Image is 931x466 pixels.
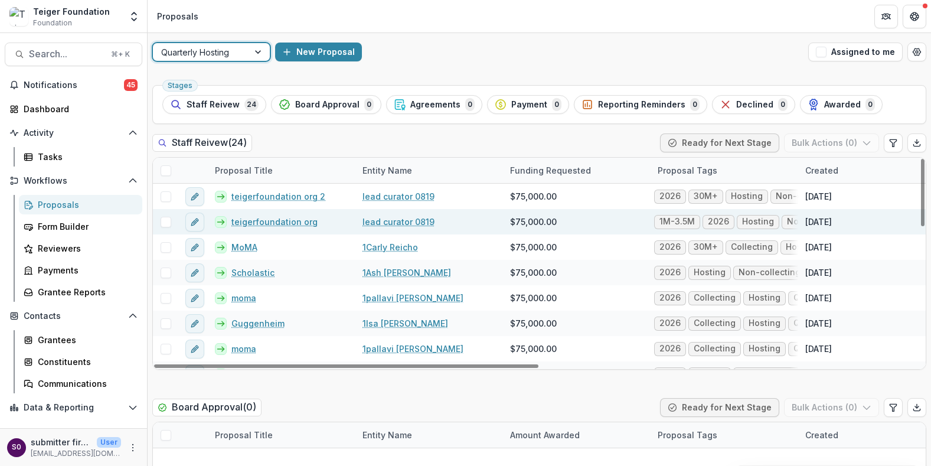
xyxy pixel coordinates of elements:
div: Entity Name [355,158,503,183]
span: 0 [865,98,875,111]
a: Grantees [19,330,142,350]
a: moma [231,292,256,304]
div: Proposal Title [208,422,355,448]
button: Search... [5,43,142,66]
button: edit [185,289,204,308]
div: Funding Requested [503,164,598,177]
button: Edit table settings [884,398,903,417]
div: [DATE] [805,317,832,330]
div: [DATE] [805,343,832,355]
div: [DATE] [805,216,832,228]
span: Workflows [24,176,123,186]
img: Teiger Foundation [9,7,28,26]
span: 0 [465,98,475,111]
div: Created [798,164,845,177]
span: Staff Reivew [187,100,240,110]
div: Funding Requested [503,158,651,183]
button: edit [185,340,204,359]
a: Reviewers [19,239,142,258]
span: $75,000.00 [510,190,557,203]
div: Amount Awarded [503,429,587,441]
button: Declined0 [712,95,795,114]
button: Open Data & Reporting [5,398,142,417]
a: teigerfoundation org 2 [231,190,325,203]
div: Proposal Tags [651,158,798,183]
span: 0 [552,98,561,111]
div: Dashboard [24,103,133,115]
span: $75,000.00 [510,266,557,279]
span: 0 [690,98,700,111]
div: Proposal Title [208,158,355,183]
span: $75,000.00 [510,241,557,253]
h2: Board Approval ( 0 ) [152,399,262,416]
div: Payments [38,264,133,276]
a: Grantee Reports [19,282,142,302]
span: Agreements [410,100,460,110]
span: Notifications [24,80,124,90]
a: MoMA [231,241,257,253]
a: Guggenheim [231,317,285,330]
button: Agreements0 [386,95,482,114]
button: Export table data [907,398,926,417]
button: Edit table settings [884,133,903,152]
span: 45 [124,79,138,91]
span: Board Approval [295,100,360,110]
div: Grantee Reports [38,286,133,298]
div: Proposal Tags [651,164,724,177]
span: Search... [29,48,104,60]
div: Created [798,429,845,441]
span: Reporting Reminders [598,100,685,110]
div: submitter first name 0819 submitter last name 0819 [12,444,21,451]
a: Proposals [19,195,142,214]
a: Communications [19,374,142,393]
span: Foundation [33,18,72,28]
div: Proposal Tags [651,422,798,448]
a: 1Ash [PERSON_NAME] [362,266,451,279]
a: Scholastic [231,266,275,279]
div: Entity Name [355,422,503,448]
span: Awarded [824,100,861,110]
button: Assigned to me [808,43,903,61]
span: $75,000.00 [510,216,557,228]
button: Bulk Actions (0) [784,398,879,417]
a: teigerfoundation org [231,216,318,228]
div: Form Builder [38,220,133,233]
div: [DATE] [805,368,832,380]
span: 0 [778,98,788,111]
button: Awarded0 [800,95,883,114]
a: Form Builder [19,217,142,236]
button: edit [185,187,204,206]
button: Partners [874,5,898,28]
h2: Staff Reivew ( 24 ) [152,134,252,151]
div: [DATE] [805,190,832,203]
span: Payment [511,100,547,110]
p: User [97,437,121,448]
span: 24 [244,98,259,111]
div: Constituents [38,356,133,368]
a: 1Isa [PERSON_NAME] [362,317,448,330]
span: Declined [736,100,773,110]
a: lead curator 0819 [362,216,435,228]
div: Amount Awarded [503,422,651,448]
button: Ready for Next Stage [660,133,779,152]
button: edit [185,314,204,333]
span: $75,000.00 [510,292,557,304]
p: submitter first name 0819 submitter last name 0819 [31,436,92,448]
div: Grantees [38,334,133,346]
button: Get Help [903,5,926,28]
button: Open Contacts [5,307,142,325]
button: Reporting Reminders0 [574,95,707,114]
div: ⌘ + K [109,48,132,61]
span: $75,000.00 [510,343,557,355]
a: moma [231,343,256,355]
span: Contacts [24,311,123,321]
div: Proposal Title [208,164,280,177]
div: [DATE] [805,292,832,304]
a: 1pallavi [PERSON_NAME] [362,343,463,355]
div: Proposals [38,198,133,211]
